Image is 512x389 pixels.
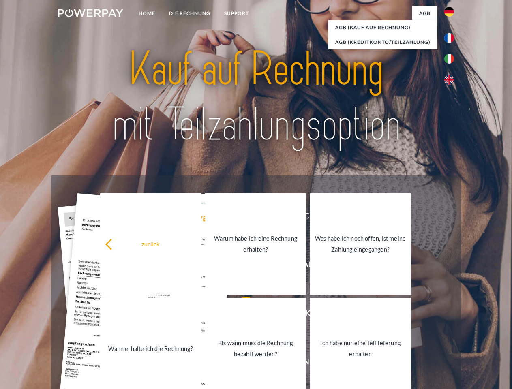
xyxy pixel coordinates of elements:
[310,193,411,295] a: Was habe ich noch offen, ist meine Zahlung eingegangen?
[315,233,406,255] div: Was habe ich noch offen, ist meine Zahlung eingegangen?
[77,39,435,155] img: title-powerpay_de.svg
[217,6,256,21] a: SUPPORT
[328,20,437,35] a: AGB (Kauf auf Rechnung)
[444,75,454,85] img: en
[132,6,162,21] a: Home
[444,33,454,43] img: fr
[444,54,454,64] img: it
[210,233,301,255] div: Warum habe ich eine Rechnung erhalten?
[210,338,301,359] div: Bis wann muss die Rechnung bezahlt werden?
[105,238,196,249] div: zurück
[412,6,437,21] a: agb
[58,9,123,17] img: logo-powerpay-white.svg
[315,338,406,359] div: Ich habe nur eine Teillieferung erhalten
[444,7,454,17] img: de
[105,343,196,354] div: Wann erhalte ich die Rechnung?
[328,35,437,49] a: AGB (Kreditkonto/Teilzahlung)
[162,6,217,21] a: DIE RECHNUNG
